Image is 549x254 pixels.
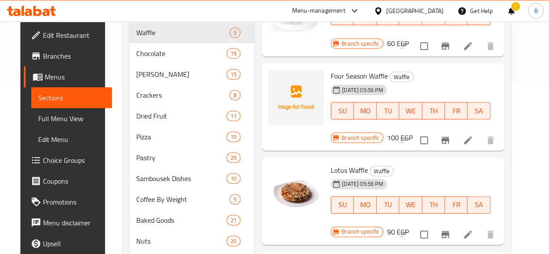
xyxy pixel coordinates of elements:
[380,198,396,211] span: TU
[24,171,112,191] a: Coupons
[377,102,399,119] button: TU
[471,10,487,23] span: SA
[463,135,473,145] a: Edit menu item
[480,36,501,56] button: delete
[227,69,240,79] div: items
[480,130,501,151] button: delete
[339,180,387,188] span: [DATE] 05:56 PM
[227,215,240,225] div: items
[331,164,368,177] span: Lotus Waffle
[24,25,112,46] a: Edit Restaurant
[129,85,254,106] div: Crackers8
[227,237,240,245] span: 20
[136,173,227,184] span: Sambousek Dishes
[435,36,456,56] button: Branch-specific-item
[136,236,227,246] span: Nuts
[227,236,240,246] div: items
[136,194,230,205] div: Coffee By Weight
[129,168,254,189] div: Sambousek Dishes10
[380,10,396,23] span: TU
[354,196,376,214] button: MO
[43,51,105,61] span: Branches
[24,212,112,233] a: Menu disclaimer
[227,111,240,121] div: items
[43,197,105,207] span: Promotions
[335,105,350,117] span: SU
[268,164,324,220] img: Lotus Waffle
[129,106,254,126] div: Dried Fruit11
[426,198,441,211] span: TH
[357,198,373,211] span: MO
[43,30,105,40] span: Edit Restaurant
[129,231,254,251] div: Nuts20
[422,196,445,214] button: TH
[43,155,105,165] span: Choice Groups
[403,198,418,211] span: WE
[227,48,240,59] div: items
[415,37,433,55] span: Select to update
[129,126,254,147] div: Pizza15
[227,49,240,58] span: 19
[370,166,393,176] span: Waffle
[227,133,240,141] span: 15
[445,102,467,119] button: FR
[230,195,240,204] span: 5
[415,131,433,149] span: Select to update
[268,70,324,125] img: Four Season Waffle
[31,108,112,129] a: Full Menu View
[357,105,373,117] span: MO
[399,102,422,119] button: WE
[403,10,418,23] span: WE
[467,196,490,214] button: SA
[24,150,112,171] a: Choice Groups
[136,215,227,225] span: Baked Goods
[445,196,467,214] button: FR
[387,37,408,49] h6: 60 EGP
[471,105,487,117] span: SA
[338,134,383,142] span: Branch specific
[338,228,383,236] span: Branch specific
[129,43,254,64] div: Chocolate19
[403,105,418,117] span: WE
[24,233,112,254] a: Upsell
[377,196,399,214] button: TU
[415,225,433,244] span: Select to update
[129,189,254,210] div: Coffee By Weight5
[435,224,456,245] button: Branch-specific-item
[136,69,227,79] span: [PERSON_NAME]
[136,27,230,38] span: Waffle
[534,6,538,16] span: B
[230,90,240,100] div: items
[230,27,240,38] div: items
[448,10,464,23] span: FR
[331,69,388,82] span: Four Season Waffle
[387,226,408,238] h6: 90 EGP
[467,102,490,119] button: SA
[387,132,412,144] h6: 100 EGP
[136,90,230,100] span: Crackers
[331,102,354,119] button: SU
[227,216,240,224] span: 21
[129,147,254,168] div: Pastry29
[136,48,227,59] span: Chocolate
[463,229,473,240] a: Edit menu item
[136,132,227,142] div: Pizza
[227,154,240,162] span: 29
[448,198,464,211] span: FR
[129,210,254,231] div: Baked Goods21
[230,194,240,205] div: items
[136,111,227,121] span: Dried Fruit
[24,191,112,212] a: Promotions
[339,86,387,94] span: [DATE] 05:56 PM
[38,113,105,124] span: Full Menu View
[335,10,350,23] span: SU
[31,129,112,150] a: Edit Menu
[136,152,227,163] div: Pastry
[370,166,394,176] div: Waffle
